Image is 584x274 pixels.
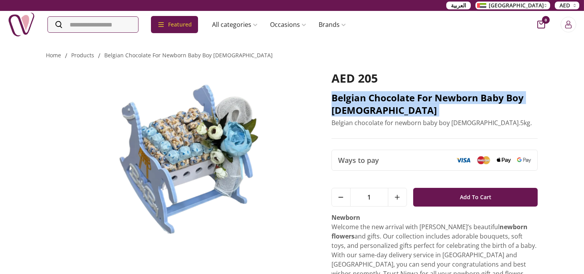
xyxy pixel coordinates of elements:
a: products [72,51,95,59]
a: All categories [206,17,264,32]
span: AED 205 [331,70,378,86]
button: Login [561,17,576,32]
img: Google Pay [517,157,531,163]
button: Add To Cart [413,188,538,207]
h2: Belgian chocolate for newborn baby boy [DEMOGRAPHIC_DATA] [331,92,538,117]
span: 1 [351,188,388,206]
span: [GEOGRAPHIC_DATA] [489,2,544,9]
img: Arabic_dztd3n.png [477,3,486,8]
button: cart-button [537,21,545,28]
span: العربية [451,2,466,9]
div: Featured [151,16,198,33]
img: Mastercard [477,156,491,164]
button: AED [555,2,579,9]
span: 0 [542,16,550,24]
input: Search [48,17,138,32]
img: Visa [456,157,470,163]
li: / [98,51,101,60]
span: Ways to pay [338,155,379,166]
img: Belgian chocolate for newborn baby boy 4 [46,71,310,262]
a: belgian chocolate for newborn baby boy [DEMOGRAPHIC_DATA] [105,51,273,59]
p: Belgian chocolate for newborn baby boy [DEMOGRAPHIC_DATA].5kg. [331,118,538,127]
button: [GEOGRAPHIC_DATA] [475,2,550,9]
span: AED [559,2,570,9]
a: Home [46,51,61,59]
span: Add To Cart [460,190,491,204]
img: Nigwa-uae-gifts [8,11,35,38]
strong: Newborn [331,213,360,222]
a: Occasions [264,17,312,32]
img: Apple Pay [497,157,511,163]
a: Brands [312,17,352,32]
li: / [65,51,68,60]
